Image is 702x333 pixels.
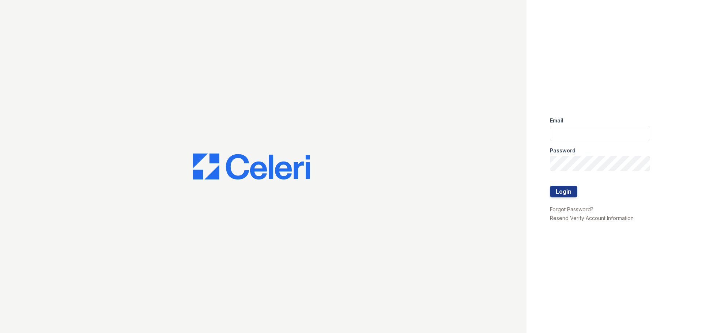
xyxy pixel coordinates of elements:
[550,186,577,197] button: Login
[550,117,563,124] label: Email
[550,215,634,221] a: Resend Verify Account Information
[550,147,575,154] label: Password
[550,206,593,212] a: Forgot Password?
[193,154,310,180] img: CE_Logo_Blue-a8612792a0a2168367f1c8372b55b34899dd931a85d93a1a3d3e32e68fde9ad4.png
